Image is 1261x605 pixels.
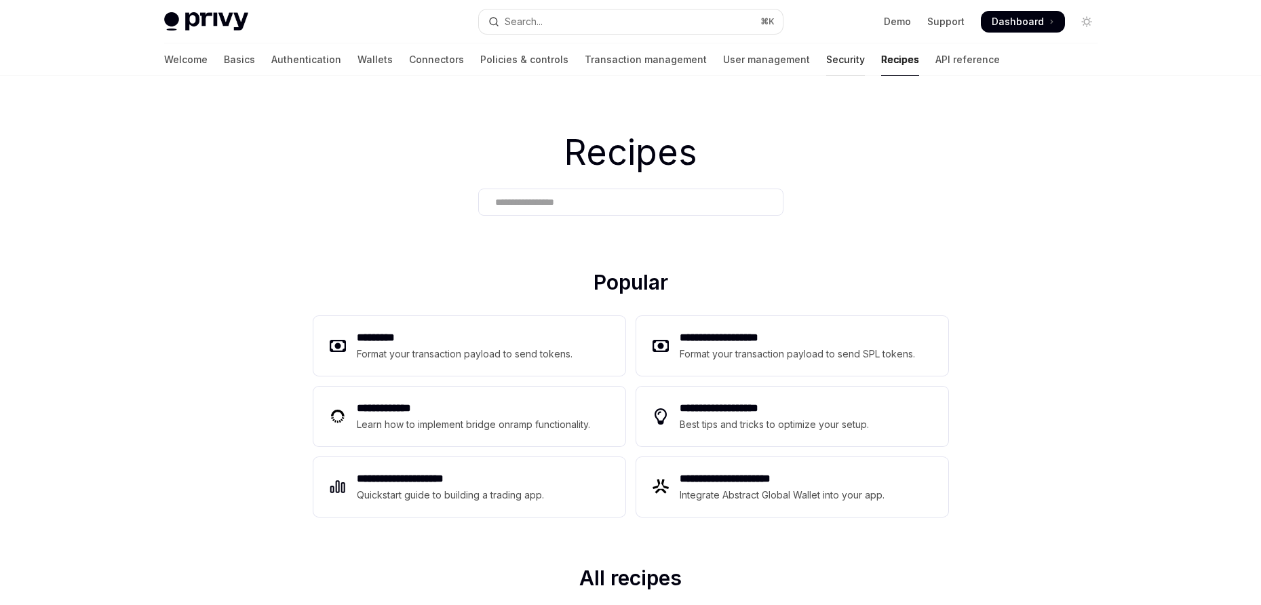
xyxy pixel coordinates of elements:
a: Welcome [164,43,208,76]
button: Open search [479,9,783,34]
a: Transaction management [585,43,707,76]
div: Learn how to implement bridge onramp functionality. [357,416,594,433]
h2: All recipes [313,566,948,596]
div: Search... [505,14,543,30]
div: Format your transaction payload to send SPL tokens. [680,346,916,362]
div: Quickstart guide to building a trading app. [357,487,545,503]
a: Authentication [271,43,341,76]
a: Dashboard [981,11,1065,33]
span: ⌘ K [760,16,775,27]
div: Best tips and tricks to optimize your setup. [680,416,871,433]
a: **** ****Format your transaction payload to send tokens. [313,316,625,376]
a: API reference [935,43,1000,76]
button: Toggle dark mode [1076,11,1098,33]
div: Format your transaction payload to send tokens. [357,346,573,362]
a: Basics [224,43,255,76]
a: User management [723,43,810,76]
a: Security [826,43,865,76]
a: Demo [884,15,911,28]
h2: Popular [313,270,948,300]
span: Dashboard [992,15,1044,28]
a: Policies & controls [480,43,568,76]
a: Wallets [357,43,393,76]
a: Connectors [409,43,464,76]
a: **** **** ***Learn how to implement bridge onramp functionality. [313,387,625,446]
div: Integrate Abstract Global Wallet into your app. [680,487,886,503]
a: Recipes [881,43,919,76]
img: light logo [164,12,248,31]
a: Support [927,15,965,28]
